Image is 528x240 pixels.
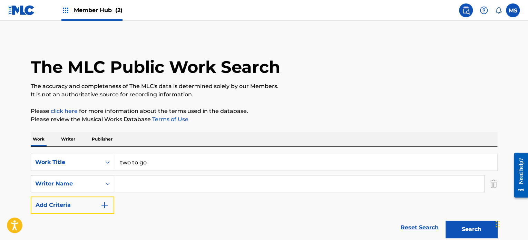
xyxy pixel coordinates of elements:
[59,132,77,146] p: Writer
[31,57,280,77] h1: The MLC Public Work Search
[31,132,47,146] p: Work
[446,221,497,238] button: Search
[462,6,470,15] img: search
[459,3,473,17] a: Public Search
[151,116,188,123] a: Terms of Use
[495,7,502,14] div: Notifications
[480,6,488,15] img: help
[100,201,109,209] img: 9d2ae6d4665cec9f34b9.svg
[397,220,442,235] a: Reset Search
[496,214,500,234] div: Drag
[31,90,497,99] p: It is not an authoritative source for recording information.
[74,6,123,14] span: Member Hub
[490,175,497,192] img: Delete Criterion
[31,196,114,214] button: Add Criteria
[90,132,115,146] p: Publisher
[493,207,528,240] iframe: Chat Widget
[31,82,497,90] p: The accuracy and completeness of The MLC's data is determined solely by our Members.
[51,108,78,114] a: click here
[509,147,528,203] iframe: Resource Center
[35,158,97,166] div: Work Title
[31,107,497,115] p: Please for more information about the terms used in the database.
[31,115,497,124] p: Please review the Musical Works Database
[61,6,70,15] img: Top Rightsholders
[115,7,123,13] span: (2)
[506,3,520,17] div: User Menu
[8,5,35,15] img: MLC Logo
[35,180,97,188] div: Writer Name
[477,3,491,17] div: Help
